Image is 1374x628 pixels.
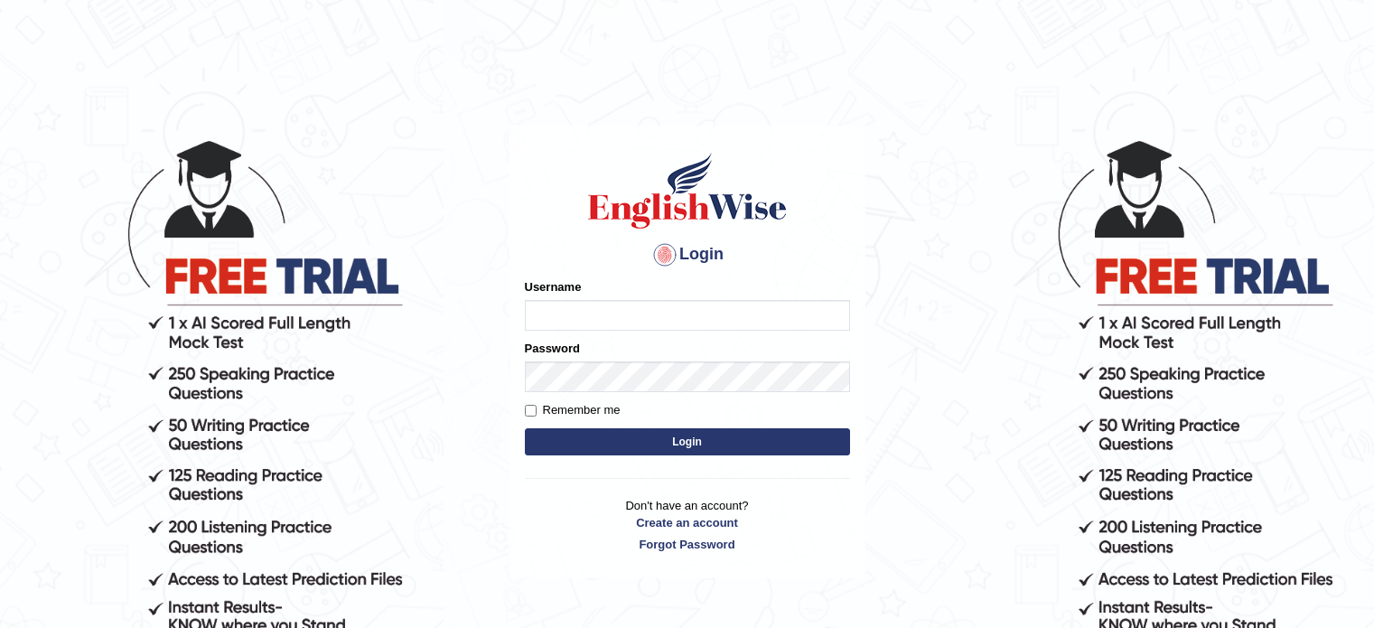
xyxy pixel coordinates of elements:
img: Logo of English Wise sign in for intelligent practice with AI [584,150,790,231]
label: Username [525,278,582,295]
label: Remember me [525,401,621,419]
button: Login [525,428,850,455]
h4: Login [525,240,850,269]
p: Don't have an account? [525,497,850,553]
a: Create an account [525,514,850,531]
a: Forgot Password [525,536,850,553]
input: Remember me [525,405,537,417]
label: Password [525,340,580,357]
